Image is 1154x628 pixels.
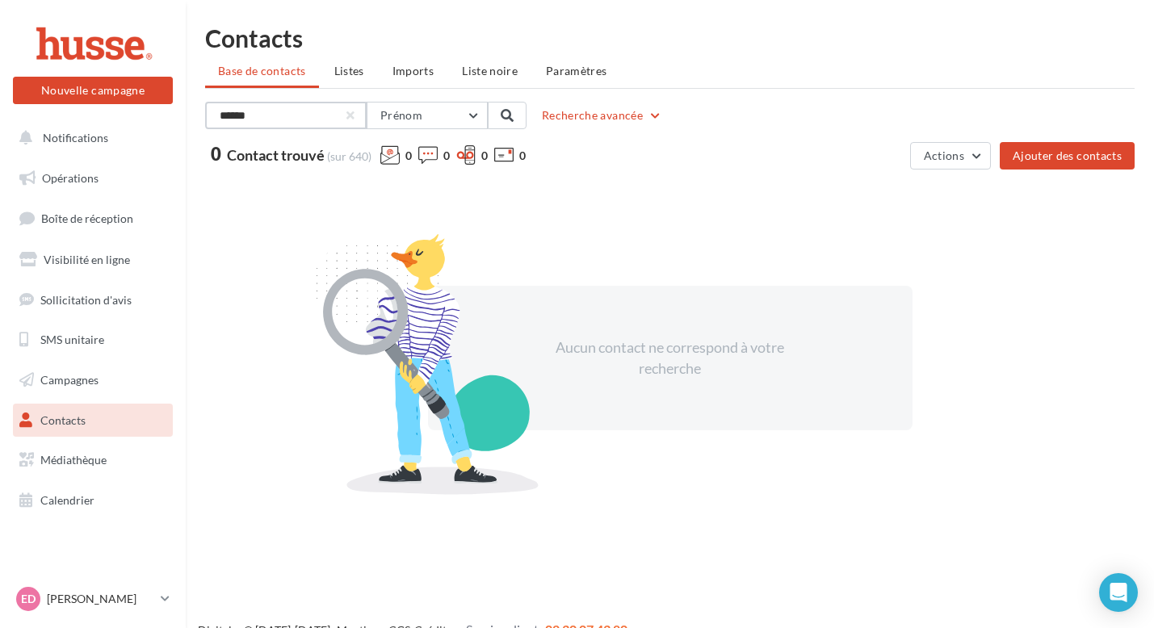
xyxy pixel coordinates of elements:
a: Boîte de réception [10,201,176,236]
span: Paramètres [546,64,607,77]
a: Sollicitation d'avis [10,283,176,317]
span: 0 [443,148,450,164]
span: (sur 640) [327,149,371,163]
span: Sollicitation d'avis [40,292,132,306]
div: Aucun contact ne correspond à votre recherche [531,337,809,379]
a: Campagnes [10,363,176,397]
button: Recherche avancée [535,106,669,125]
span: 0 [481,148,488,164]
a: Médiathèque [10,443,176,477]
span: Boîte de réception [41,211,133,225]
span: Liste noire [462,64,518,77]
button: Actions [910,142,991,170]
span: Imports [392,64,434,77]
span: Contacts [40,413,86,427]
span: 0 [405,148,412,164]
a: Calendrier [10,484,176,517]
span: Contact trouvé [227,146,325,164]
span: Actions [924,149,964,162]
span: Médiathèque [40,453,107,467]
a: SMS unitaire [10,323,176,357]
button: Ajouter des contacts [1000,142,1135,170]
span: Visibilité en ligne [44,253,130,266]
h1: Contacts [205,26,1135,50]
span: Campagnes [40,373,99,387]
span: 0 [211,145,221,163]
span: Listes [334,64,364,77]
span: SMS unitaire [40,333,104,346]
span: Notifications [43,131,108,144]
span: ED [21,591,36,607]
span: Opérations [42,171,99,185]
div: Open Intercom Messenger [1099,573,1138,612]
span: Prénom [380,108,422,122]
button: Prénom [367,102,488,129]
span: Calendrier [40,493,94,507]
button: Notifications [10,121,170,155]
a: Opérations [10,161,176,195]
a: Contacts [10,404,176,438]
p: [PERSON_NAME] [47,591,154,607]
span: 0 [519,148,526,164]
button: Nouvelle campagne [13,77,173,104]
a: ED [PERSON_NAME] [13,584,173,614]
a: Visibilité en ligne [10,243,176,277]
